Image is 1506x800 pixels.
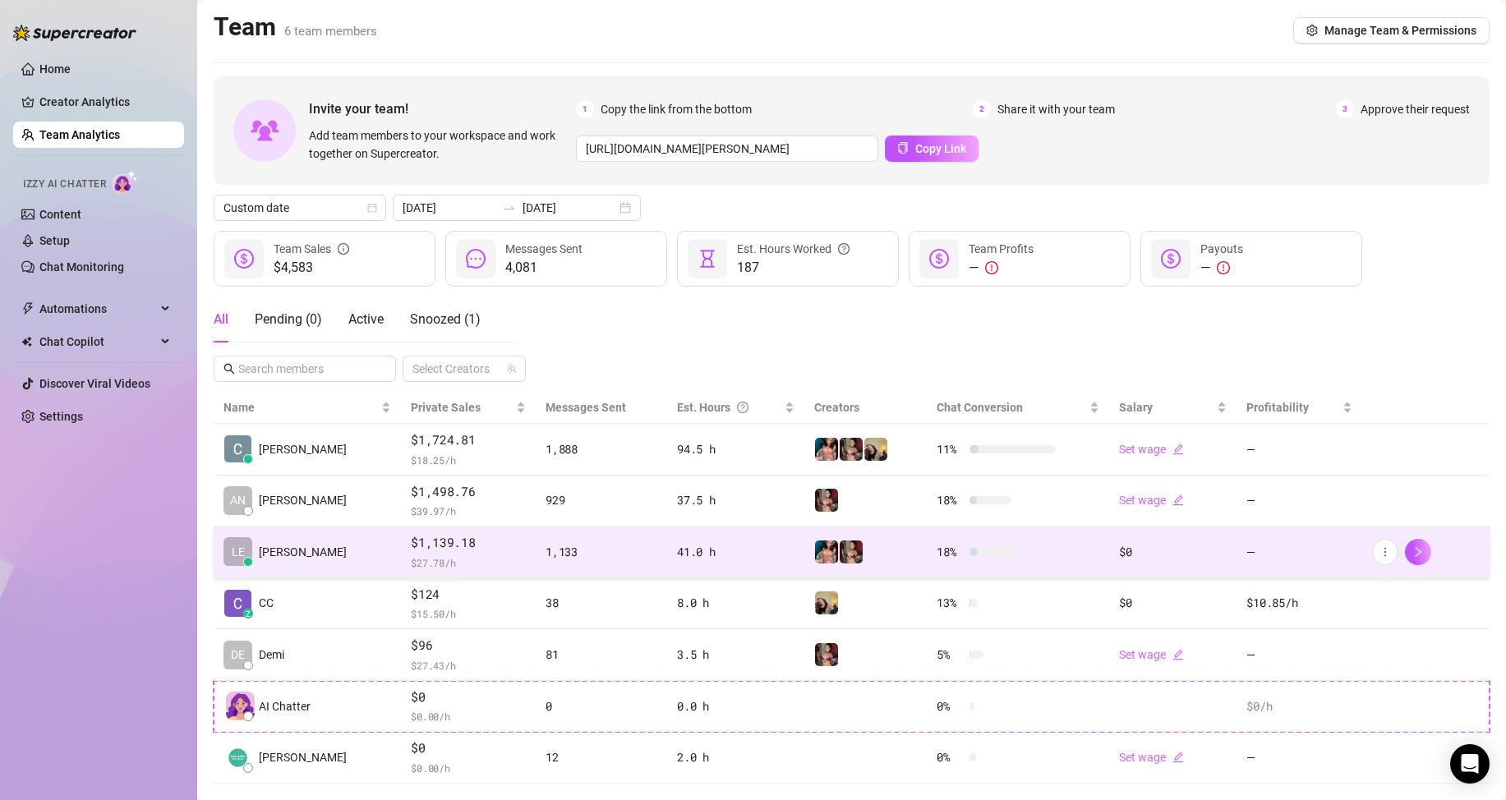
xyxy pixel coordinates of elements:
[546,748,657,766] div: 12
[274,240,349,258] div: Team Sales
[274,258,349,278] span: $4,583
[997,100,1115,118] span: Share it with your team
[840,438,863,461] img: Demi
[1119,543,1227,561] div: $0
[39,62,71,76] a: Home
[1119,751,1184,764] a: Set wageedit
[698,249,717,269] span: hourglass
[969,242,1034,255] span: Team Profits
[1306,25,1318,36] span: setting
[546,491,657,509] div: 929
[259,646,284,664] span: Demi
[231,646,245,664] span: DE
[1379,546,1391,558] span: more
[403,199,496,217] input: Start date
[677,543,794,561] div: 41.0 h
[546,440,657,458] div: 1,888
[411,738,526,758] span: $0
[259,440,347,458] span: [PERSON_NAME]
[1200,258,1243,278] div: —
[969,258,1034,278] div: —
[259,543,347,561] span: [PERSON_NAME]
[259,697,311,715] span: AI Chatter
[737,240,850,258] div: Est. Hours Worked
[39,89,171,115] a: Creator Analytics
[1237,424,1361,476] td: —
[23,177,106,192] span: Izzy AI Chatter
[39,260,124,274] a: Chat Monitoring
[411,452,526,468] span: $ 18.25 /h
[1172,649,1184,660] span: edit
[1172,444,1184,455] span: edit
[815,643,838,666] img: Demi
[1336,100,1354,118] span: 3
[1161,249,1181,269] span: dollar-circle
[255,310,322,329] div: Pending ( 0 )
[411,482,526,502] span: $1,498.76
[411,585,526,605] span: $124
[815,540,838,563] img: PeggySue
[677,398,781,416] div: Est. Hours
[546,646,657,664] div: 81
[367,203,377,213] span: calendar
[737,258,850,278] span: 187
[503,201,516,214] span: to
[937,646,963,664] span: 5 %
[309,99,576,119] span: Invite your team!
[226,692,255,720] img: izzy-ai-chatter-avatar-DDCN_rTZ.svg
[21,336,32,347] img: Chat Copilot
[214,392,401,424] th: Name
[39,296,156,322] span: Automations
[1412,546,1424,558] span: right
[39,377,150,390] a: Discover Viral Videos
[897,142,909,154] span: copy
[411,605,526,622] span: $ 15.50 /h
[230,491,246,509] span: AN
[815,489,838,512] img: Demi
[503,201,516,214] span: swap-right
[411,657,526,674] span: $ 27.43 /h
[864,438,887,461] img: Mistress
[466,249,486,269] span: message
[937,401,1023,414] span: Chat Conversion
[1324,24,1476,37] span: Manage Team & Permissions
[1217,261,1230,274] span: exclamation-circle
[259,594,274,612] span: CC
[1361,100,1470,118] span: Approve their request
[411,401,481,414] span: Private Sales
[1237,526,1361,578] td: —
[546,594,657,612] div: 38
[815,438,838,461] img: PeggySue
[576,100,594,118] span: 1
[39,410,83,423] a: Settings
[505,258,583,278] span: 4,081
[348,311,384,327] span: Active
[39,208,81,221] a: Content
[284,24,377,39] span: 6 team members
[309,126,569,163] span: Add team members to your workspace and work together on Supercreator.
[1246,697,1352,715] div: $0 /h
[1237,629,1361,681] td: —
[411,687,526,707] span: $0
[601,100,752,118] span: Copy the link from the bottom
[523,199,616,217] input: End date
[1172,494,1184,506] span: edit
[840,540,863,563] img: Demi
[915,142,966,155] span: Copy Link
[677,646,794,664] div: 3.5 h
[1119,494,1184,507] a: Set wageedit
[411,708,526,724] span: $ 0.00 /h
[411,760,526,776] span: $ 0.00 /h
[1237,732,1361,784] td: —
[937,697,963,715] span: 0 %
[223,195,376,220] span: Custom date
[411,554,526,571] span: $ 27.78 /h
[1246,401,1309,414] span: Profitability
[224,744,251,771] img: Giada Migliavac…
[411,533,526,553] span: $1,139.18
[1172,752,1184,763] span: edit
[677,491,794,509] div: 37.5 h
[411,636,526,655] span: $96
[677,594,794,612] div: 8.0 h
[1119,443,1184,456] a: Set wageedit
